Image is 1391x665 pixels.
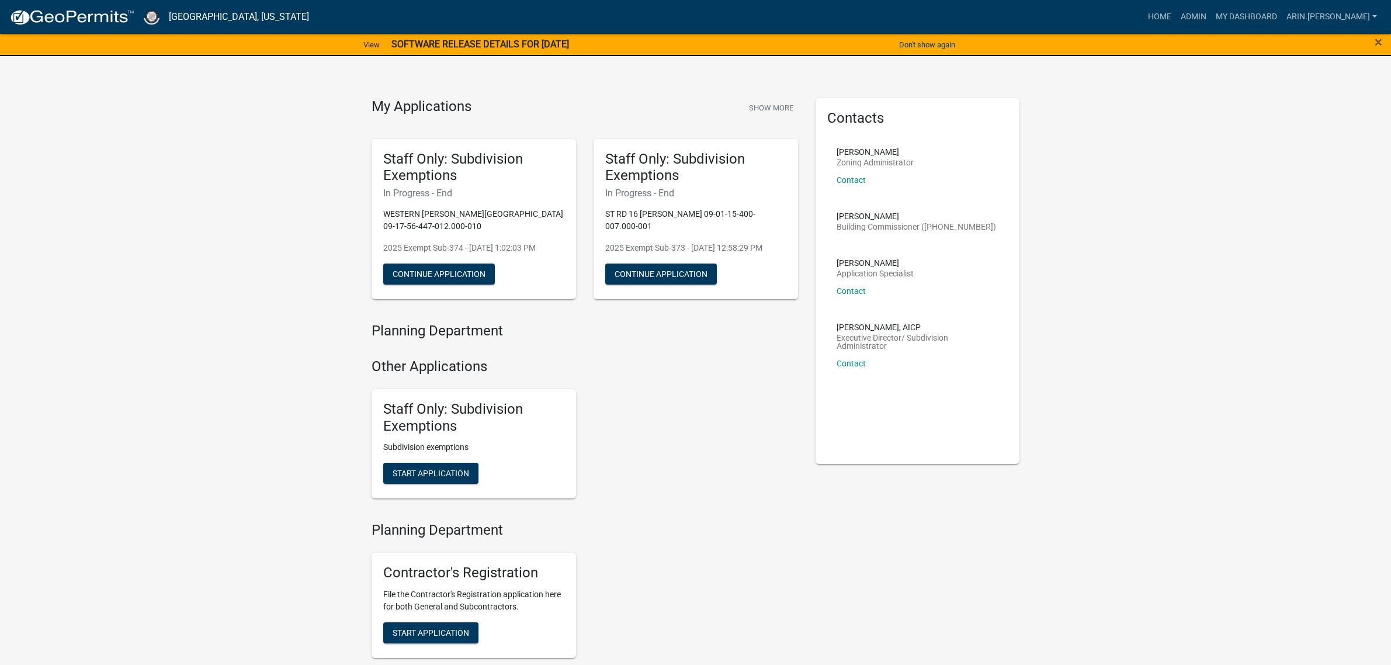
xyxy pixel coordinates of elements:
h4: My Applications [372,98,471,116]
p: 2025 Exempt Sub-373 - [DATE] 12:58:29 PM [605,242,786,254]
h5: Staff Only: Subdivision Exemptions [383,151,564,185]
h5: Staff Only: Subdivision Exemptions [383,401,564,435]
p: Building Commissioner ([PHONE_NUMBER]) [837,223,996,231]
button: Start Application [383,622,478,643]
a: Admin [1176,6,1211,28]
span: Start Application [393,469,469,478]
a: Contact [837,286,866,296]
img: Cass County, Indiana [144,9,159,25]
p: [PERSON_NAME] [837,259,914,267]
p: Zoning Administrator [837,158,914,167]
button: Don't show again [894,35,960,54]
a: Contact [837,359,866,368]
button: Continue Application [605,264,717,285]
h6: In Progress - End [605,188,786,199]
h5: Staff Only: Subdivision Exemptions [605,151,786,185]
h4: Planning Department [372,522,798,539]
p: Subdivision exemptions [383,441,564,453]
p: ST RD 16 [PERSON_NAME] 09-01-15-400-007.000-001 [605,208,786,233]
p: 2025 Exempt Sub-374 - [DATE] 1:02:03 PM [383,242,564,254]
h4: Other Applications [372,358,798,375]
a: View [359,35,384,54]
a: My Dashboard [1211,6,1282,28]
p: Application Specialist [837,269,914,278]
h5: Contacts [827,110,1008,127]
h5: Contractor's Registration [383,564,564,581]
p: [PERSON_NAME] [837,212,996,220]
a: [GEOGRAPHIC_DATA], [US_STATE] [169,7,309,27]
p: File the Contractor's Registration application here for both General and Subcontractors. [383,588,564,613]
a: Contact [837,175,866,185]
button: Close [1375,35,1382,49]
button: Show More [744,98,798,117]
p: Executive Director/ Subdivision Administrator [837,334,999,350]
h6: In Progress - End [383,188,564,199]
a: Home [1143,6,1176,28]
a: arin.[PERSON_NAME] [1282,6,1382,28]
span: × [1375,34,1382,50]
p: [PERSON_NAME] [837,148,914,156]
p: [PERSON_NAME], AICP [837,323,999,331]
button: Start Application [383,463,478,484]
strong: SOFTWARE RELEASE DETAILS FOR [DATE] [391,39,569,50]
span: Start Application [393,628,469,638]
h4: Planning Department [372,323,798,340]
wm-workflow-list-section: Other Applications [372,358,798,508]
p: WESTERN [PERSON_NAME][GEOGRAPHIC_DATA] 09-17-56-447-012.000-010 [383,208,564,233]
button: Continue Application [383,264,495,285]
